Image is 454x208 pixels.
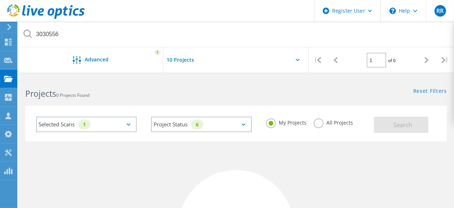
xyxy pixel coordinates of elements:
span: Search [393,121,412,129]
div: | [309,47,327,73]
span: RR [436,8,444,14]
button: Search [374,117,428,133]
span: 0 Projects Found [56,92,89,98]
label: All Projects [314,118,353,125]
a: Live Optics Dashboard [7,15,85,20]
a: Reset Filters [413,88,447,95]
div: Project Status [151,117,252,132]
span: Advanced [85,57,109,62]
b: Projects [25,88,56,99]
svg: \n [389,8,396,14]
span: of 0 [388,57,396,64]
label: My Projects [266,118,307,125]
div: 6 [191,120,203,129]
div: | [436,47,454,73]
div: Selected Scans [36,117,137,132]
div: 1 [78,120,91,129]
